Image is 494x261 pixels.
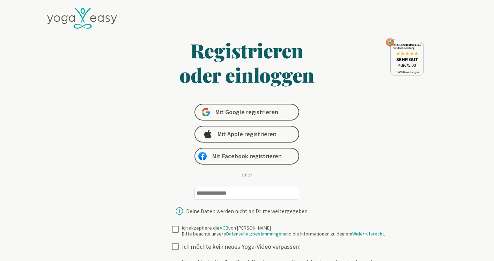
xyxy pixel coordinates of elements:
a: Widerrufsrecht [352,231,384,237]
a: Mit Google registrieren [194,104,299,121]
div: oder [242,170,252,179]
img: ausgezeichnet_seal.png [386,38,424,75]
div: Ich möchte kein neues Yoga-Video verpassen! [182,243,391,251]
a: Datenschutzbestimmungen [226,231,284,237]
div: Ich akzeptiere die von [PERSON_NAME] Bitte beachte unsere und die Informationen zu deinem . [182,225,385,237]
a: Mit Apple registrieren [194,126,299,143]
a: AGB [220,225,228,231]
div: Deine Daten werden nicht an Dritte weitergegeben [186,208,308,214]
span: Mit Apple registrieren [217,130,277,138]
h1: Registrieren oder einloggen [112,38,382,87]
a: Mit Facebook registrieren [194,148,299,165]
span: Mit Facebook registrieren [212,152,282,160]
span: Mit Google registrieren [215,108,278,116]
